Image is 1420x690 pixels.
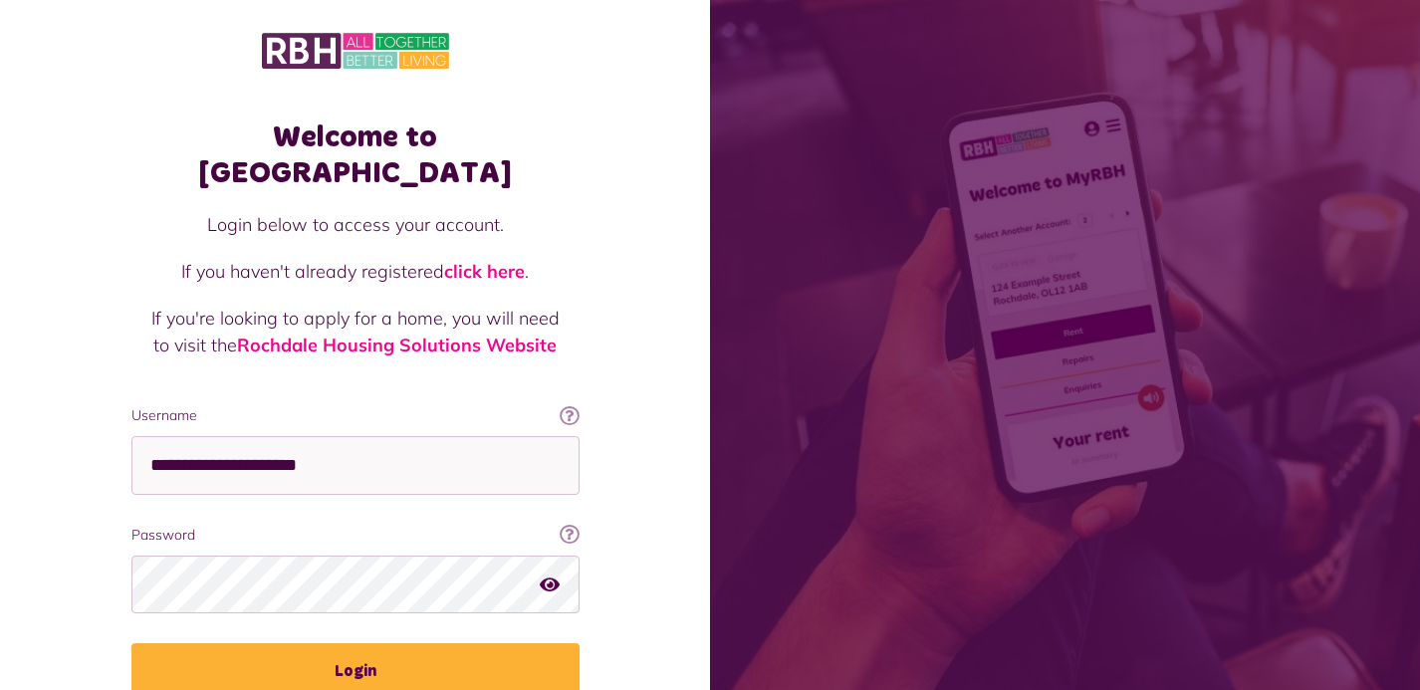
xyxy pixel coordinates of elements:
p: If you haven't already registered . [151,258,560,285]
label: Password [131,525,580,546]
label: Username [131,405,580,426]
p: Login below to access your account. [151,211,560,238]
a: click here [444,260,525,283]
p: If you're looking to apply for a home, you will need to visit the [151,305,560,358]
a: Rochdale Housing Solutions Website [237,334,557,356]
h1: Welcome to [GEOGRAPHIC_DATA] [131,119,580,191]
img: MyRBH [262,30,449,72]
